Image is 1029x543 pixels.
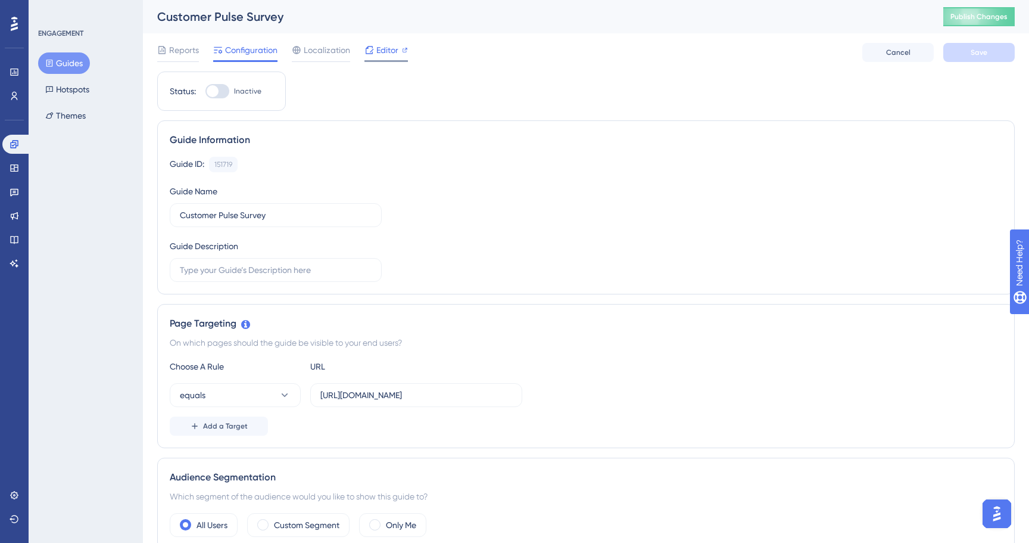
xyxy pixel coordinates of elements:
span: Reports [169,43,199,57]
div: Page Targeting [170,317,1002,331]
button: Guides [38,52,90,74]
button: Hotspots [38,79,96,100]
button: Add a Target [170,417,268,436]
input: Type your Guide’s Description here [180,263,372,277]
input: yourwebsite.com/path [320,389,512,402]
div: Choose A Rule [170,359,301,374]
button: Save [943,43,1015,62]
button: Themes [38,105,93,126]
label: Only Me [386,518,416,532]
button: Publish Changes [943,7,1015,26]
span: Cancel [886,48,910,57]
div: On which pages should the guide be visible to your end users? [170,336,1002,350]
div: Guide ID: [170,157,204,172]
span: Editor [376,43,398,57]
div: Which segment of the audience would you like to show this guide to? [170,489,1002,504]
button: Cancel [862,43,934,62]
span: Save [971,48,987,57]
div: Status: [170,84,196,98]
button: equals [170,383,301,407]
div: Guide Information [170,133,1002,147]
div: ENGAGEMENT [38,29,83,38]
span: equals [180,388,205,402]
span: Configuration [225,43,277,57]
div: Guide Name [170,184,217,198]
div: Guide Description [170,239,238,253]
input: Type your Guide’s Name here [180,209,372,222]
span: Add a Target [203,421,248,431]
div: URL [310,359,441,374]
div: Audience Segmentation [170,470,1002,485]
label: All Users [197,518,227,532]
span: Publish Changes [950,12,1008,21]
iframe: UserGuiding AI Assistant Launcher [979,496,1015,532]
span: Localization [304,43,350,57]
span: Need Help? [28,3,74,17]
div: Customer Pulse Survey [157,8,913,25]
span: Inactive [234,86,261,96]
div: 151719 [214,160,232,169]
label: Custom Segment [274,518,339,532]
